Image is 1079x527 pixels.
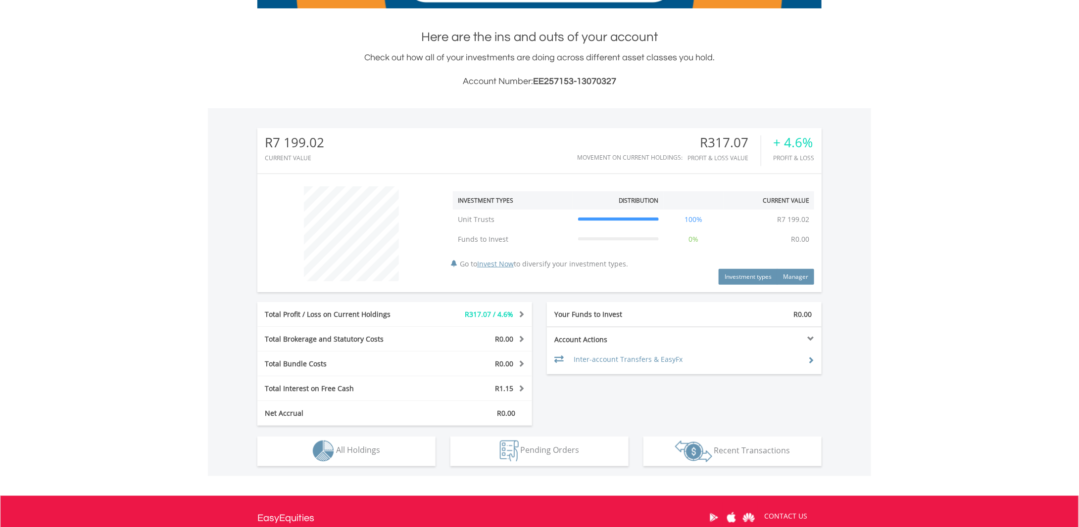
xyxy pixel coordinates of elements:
[619,196,659,205] div: Distribution
[450,437,629,466] button: Pending Orders
[257,384,418,394] div: Total Interest on Free Cash
[687,155,761,161] div: Profit & Loss Value
[547,335,685,345] div: Account Actions
[265,155,324,161] div: CURRENT VALUE
[793,309,812,319] span: R0.00
[336,445,380,456] span: All Holdings
[257,437,436,466] button: All Holdings
[687,135,761,150] div: R317.07
[465,309,513,319] span: R317.07 / 4.6%
[257,408,418,418] div: Net Accrual
[643,437,822,466] button: Recent Transactions
[773,155,814,161] div: Profit & Loss
[453,191,573,210] th: Investment Types
[533,77,616,86] span: EE257153-13070327
[714,445,790,456] span: Recent Transactions
[257,359,418,369] div: Total Bundle Costs
[719,269,778,285] button: Investment types
[675,440,712,462] img: transactions-zar-wht.png
[664,229,724,249] td: 0%
[777,269,814,285] button: Manager
[495,359,513,368] span: R0.00
[772,210,814,229] td: R7 199.02
[257,28,822,46] h1: Here are the ins and outs of your account
[445,181,822,285] div: Go to to diversify your investment types.
[453,229,573,249] td: Funds to Invest
[724,191,814,210] th: Current Value
[497,408,515,418] span: R0.00
[547,309,685,319] div: Your Funds to Invest
[577,154,683,161] div: Movement on Current Holdings:
[500,440,519,462] img: pending_instructions-wht.png
[521,445,580,456] span: Pending Orders
[257,75,822,88] h3: Account Number:
[477,259,514,268] a: Invest Now
[786,229,814,249] td: R0.00
[257,334,418,344] div: Total Brokerage and Statutory Costs
[495,334,513,344] span: R0.00
[265,135,324,150] div: R7 199.02
[574,352,800,367] td: Inter-account Transfers & EasyFx
[257,309,418,319] div: Total Profit / Loss on Current Holdings
[495,384,513,393] span: R1.15
[453,210,573,229] td: Unit Trusts
[313,440,334,462] img: holdings-wht.png
[773,135,814,150] div: + 4.6%
[257,51,822,88] div: Check out how all of your investments are doing across different asset classes you hold.
[664,210,724,229] td: 100%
